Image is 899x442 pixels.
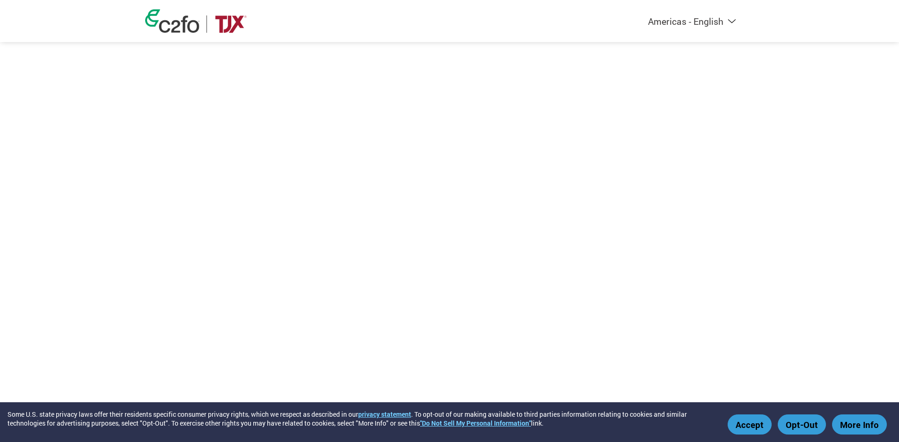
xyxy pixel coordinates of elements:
div: Some U.S. state privacy laws offer their residents specific consumer privacy rights, which we res... [7,410,723,428]
img: TJX [214,15,248,33]
button: Opt-Out [778,414,826,435]
a: privacy statement [358,410,411,419]
button: More Info [832,414,887,435]
img: c2fo logo [145,9,199,33]
button: Accept [728,414,772,435]
a: "Do Not Sell My Personal Information" [420,419,531,428]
